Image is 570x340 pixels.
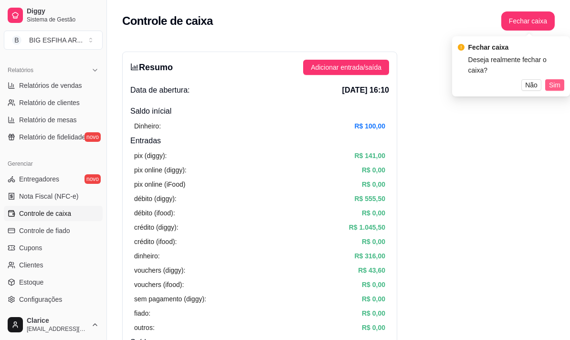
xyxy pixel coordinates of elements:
article: débito (diggy): [134,193,177,204]
article: R$ 0,00 [362,165,385,175]
article: R$ 0,00 [362,236,385,247]
article: débito (ifood): [134,208,175,218]
div: BIG ESFIHA AR ... [29,35,83,45]
button: Select a team [4,31,103,50]
article: pix online (diggy): [134,165,187,175]
a: Relatório de mesas [4,112,103,127]
article: R$ 316,00 [354,251,385,261]
article: sem pagamento (diggy): [134,294,206,304]
span: Diggy [27,7,99,16]
button: Clarice[EMAIL_ADDRESS][DOMAIN_NAME] [4,313,103,336]
a: Estoque [4,275,103,290]
span: Controle de fiado [19,226,70,235]
span: [DATE] 16:10 [342,85,389,96]
span: Não [525,80,538,90]
article: R$ 555,50 [354,193,385,204]
span: Cupons [19,243,42,253]
article: pix online (iFood) [134,179,185,190]
article: R$ 0,00 [362,179,385,190]
article: crédito (diggy): [134,222,179,233]
h4: Saldo inícial [130,106,389,117]
a: Controle de fiado [4,223,103,238]
button: Sim [545,79,564,91]
article: R$ 0,00 [362,308,385,319]
article: R$ 141,00 [354,150,385,161]
article: R$ 43,60 [358,265,385,276]
h2: Controle de caixa [122,13,213,29]
span: exclamation-circle [458,44,464,51]
a: Controle de caixa [4,206,103,221]
article: R$ 0,00 [362,322,385,333]
article: vouchers (diggy): [134,265,185,276]
article: R$ 100,00 [354,121,385,131]
div: Gerenciar [4,156,103,171]
span: Clientes [19,260,43,270]
a: Relatórios de vendas [4,78,103,93]
div: Deseja realmente fechar o caixa? [468,54,564,75]
a: Entregadoresnovo [4,171,103,187]
a: Clientes [4,257,103,273]
a: Cupons [4,240,103,255]
span: bar-chart [130,63,139,71]
article: outros: [134,322,155,333]
button: Adicionar entrada/saída [303,60,389,75]
article: crédito (ifood): [134,236,177,247]
button: Não [521,79,541,91]
a: Configurações [4,292,103,307]
span: Controle de caixa [19,209,71,218]
span: Entregadores [19,174,59,184]
article: R$ 0,00 [362,279,385,290]
span: Data de abertura: [130,85,190,96]
h3: Resumo [130,61,173,74]
a: Relatório de clientes [4,95,103,110]
span: Sim [549,80,560,90]
div: Fechar caixa [468,42,564,53]
span: Configurações [19,295,62,304]
span: Clarice [27,317,87,325]
span: Relatórios [8,66,33,74]
article: vouchers (ifood): [134,279,184,290]
a: Relatório de fidelidadenovo [4,129,103,145]
span: Relatórios de vendas [19,81,82,90]
span: Relatório de clientes [19,98,80,107]
article: Dinheiro: [134,121,161,131]
span: Relatório de mesas [19,115,77,125]
span: [EMAIL_ADDRESS][DOMAIN_NAME] [27,325,87,333]
span: Adicionar entrada/saída [311,62,381,73]
article: fiado: [134,308,150,319]
article: R$ 0,00 [362,208,385,218]
button: Fechar caixa [501,11,555,31]
a: DiggySistema de Gestão [4,4,103,27]
span: Relatório de fidelidade [19,132,85,142]
span: Nota Fiscal (NFC-e) [19,191,78,201]
a: Nota Fiscal (NFC-e) [4,189,103,204]
span: Sistema de Gestão [27,16,99,23]
article: pix (diggy): [134,150,167,161]
span: Estoque [19,277,43,287]
article: dinheiro: [134,251,160,261]
h4: Entradas [130,135,389,147]
article: R$ 0,00 [362,294,385,304]
article: R$ 1.045,50 [349,222,385,233]
span: B [12,35,21,45]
